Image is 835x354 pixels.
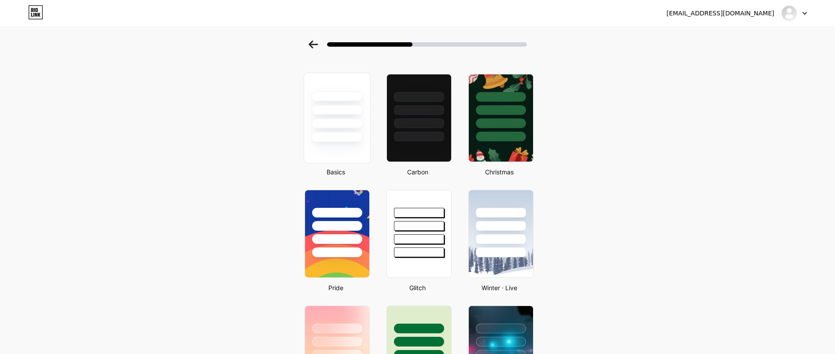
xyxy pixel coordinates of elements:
div: [EMAIL_ADDRESS][DOMAIN_NAME] [666,9,774,18]
img: Abdimalik Ahmed [781,5,798,22]
div: Glitch [384,283,452,292]
div: Pride [302,283,370,292]
div: Carbon [384,167,452,177]
div: Basics [302,167,370,177]
div: Winter · Live [466,283,533,292]
div: Christmas [466,167,533,177]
